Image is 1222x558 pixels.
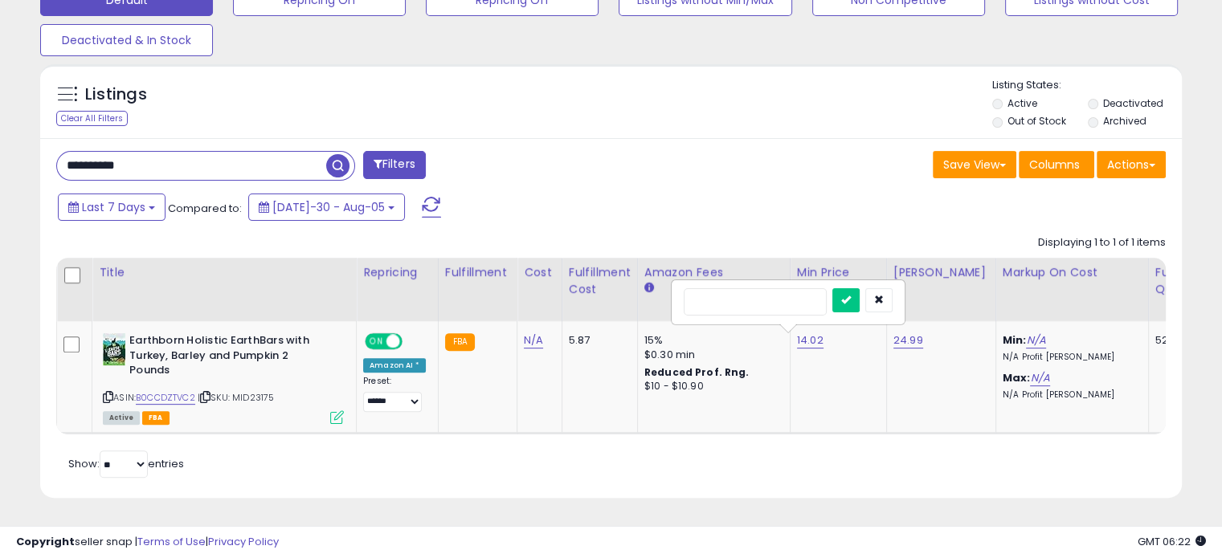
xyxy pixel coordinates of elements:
[933,151,1016,178] button: Save View
[569,333,625,348] div: 5.87
[103,333,344,422] div: ASIN:
[363,264,431,281] div: Repricing
[1026,332,1045,348] a: N/A
[136,391,195,405] a: B0CCDZTVC2
[129,333,325,382] b: Earthborn Holistic EarthBars with Turkey, Barley and Pumpkin 2 Pounds
[1019,151,1094,178] button: Columns
[644,348,778,362] div: $0.30 min
[1102,114,1146,128] label: Archived
[1003,264,1142,281] div: Markup on Cost
[366,335,386,348] span: ON
[445,333,475,351] small: FBA
[99,264,349,281] div: Title
[1038,235,1166,250] div: Displaying 1 to 1 of 1 items
[58,193,166,221] button: Last 7 Days
[1138,534,1206,549] span: 2025-08-13 06:22 GMT
[1155,264,1211,298] div: Fulfillable Quantity
[208,534,279,549] a: Privacy Policy
[142,411,170,425] span: FBA
[198,391,275,404] span: | SKU: MID23175
[644,264,783,281] div: Amazon Fees
[40,24,213,56] button: Deactivated & In Stock
[1003,332,1027,348] b: Min:
[363,151,426,179] button: Filters
[103,411,140,425] span: All listings currently available for purchase on Amazon
[400,335,426,348] span: OFF
[1029,157,1080,173] span: Columns
[1003,352,1136,363] p: N/A Profit [PERSON_NAME]
[644,281,654,295] small: Amazon Fees.
[56,111,128,126] div: Clear All Filters
[1007,114,1066,128] label: Out of Stock
[1003,370,1031,385] b: Max:
[644,365,750,379] b: Reduced Prof. Rng.
[1030,370,1049,386] a: N/A
[137,534,206,549] a: Terms of Use
[445,264,510,281] div: Fulfillment
[16,534,75,549] strong: Copyright
[363,376,426,412] div: Preset:
[569,264,631,298] div: Fulfillment Cost
[16,535,279,550] div: seller snap | |
[363,358,426,373] div: Amazon AI *
[644,380,778,393] div: $10 - $10.90
[992,78,1182,93] p: Listing States:
[85,83,147,106] h5: Listings
[1097,151,1166,178] button: Actions
[248,193,405,221] button: [DATE]-30 - Aug-05
[524,332,543,348] a: N/A
[103,333,125,365] img: 51shyRdZzUL._SL40_.jpg
[644,333,778,348] div: 15%
[893,332,923,348] a: 24.99
[995,258,1148,321] th: The percentage added to the cost of goods (COGS) that forms the calculator for Min & Max prices.
[893,264,989,281] div: [PERSON_NAME]
[797,264,880,281] div: Min Price
[797,332,824,348] a: 14.02
[272,199,385,215] span: [DATE]-30 - Aug-05
[1003,389,1136,401] p: N/A Profit [PERSON_NAME]
[1102,96,1163,110] label: Deactivated
[524,264,555,281] div: Cost
[1007,96,1037,110] label: Active
[82,199,145,215] span: Last 7 Days
[168,201,242,216] span: Compared to:
[1155,333,1205,348] div: 52
[68,456,184,471] span: Show: entries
